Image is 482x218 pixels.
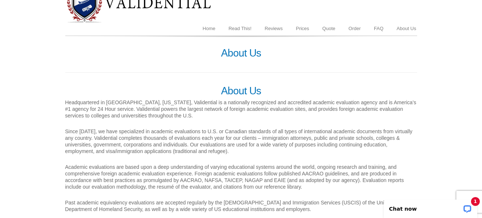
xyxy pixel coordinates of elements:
a: Home [196,22,222,36]
a: About Us [390,22,423,36]
a: Reviews [258,22,289,36]
a: FAQ [367,22,390,36]
p: Past academic equivalency evaluations are accepted regularly by the [DEMOGRAPHIC_DATA] and Immigr... [65,199,417,212]
p: Academic evaluations are based upon a deep understanding of varying educational systems around th... [65,164,417,190]
a: Read This! [222,22,258,36]
h1: About Us [65,85,417,97]
a: Quote [316,22,342,36]
iframe: LiveChat chat widget [379,195,482,218]
p: Since [DATE], we have specialized in academic evaluations to U.S. or Canadian standards of all ty... [65,128,417,155]
h1: About Us [65,47,417,59]
a: Order [342,22,367,36]
p: Headquartered in [GEOGRAPHIC_DATA], [US_STATE], Validential is a nationally recognized and accred... [65,99,417,119]
a: Prices [289,22,316,36]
